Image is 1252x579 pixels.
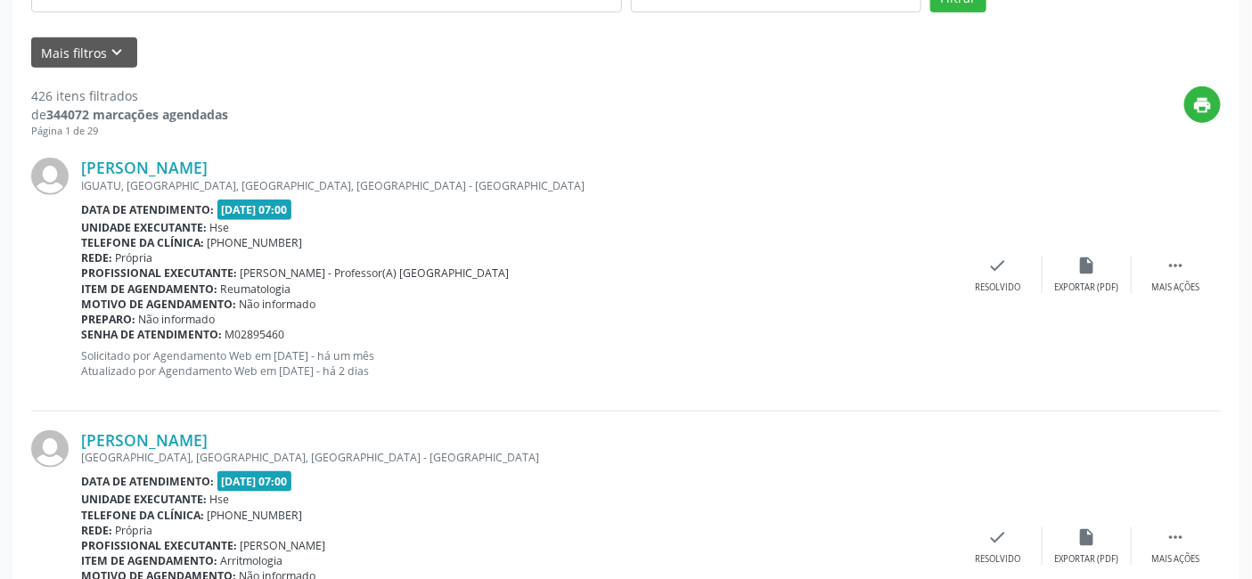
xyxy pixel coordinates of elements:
[31,158,69,195] img: img
[81,250,112,265] b: Rede:
[1152,281,1200,294] div: Mais ações
[81,281,217,297] b: Item de agendamento:
[81,312,135,327] b: Preparo:
[217,200,292,220] span: [DATE] 07:00
[81,202,214,217] b: Data de atendimento:
[81,523,112,538] b: Rede:
[31,124,228,139] div: Página 1 de 29
[221,281,291,297] span: Reumatologia
[1166,527,1186,547] i: 
[81,235,204,250] b: Telefone da clínica:
[988,256,1008,275] i: check
[81,297,236,312] b: Motivo de agendamento:
[81,553,217,568] b: Item de agendamento:
[221,553,283,568] span: Arritmologia
[1193,95,1213,115] i: print
[31,86,228,105] div: 426 itens filtrados
[139,312,216,327] span: Não informado
[81,220,207,235] b: Unidade executante:
[81,158,208,177] a: [PERSON_NAME]
[81,492,207,507] b: Unidade executante:
[210,220,230,235] span: Hse
[241,265,510,281] span: [PERSON_NAME] - Professor(A) [GEOGRAPHIC_DATA]
[988,527,1008,547] i: check
[208,235,303,250] span: [PHONE_NUMBER]
[116,250,153,265] span: Própria
[210,492,230,507] span: Hse
[1055,281,1119,294] div: Exportar (PDF)
[116,523,153,538] span: Própria
[81,348,953,379] p: Solicitado por Agendamento Web em [DATE] - há um mês Atualizado por Agendamento Web em [DATE] - h...
[1152,553,1200,566] div: Mais ações
[975,553,1020,566] div: Resolvido
[31,430,69,468] img: img
[217,471,292,492] span: [DATE] 07:00
[975,281,1020,294] div: Resolvido
[81,327,222,342] b: Senha de atendimento:
[1077,527,1097,547] i: insert_drive_file
[46,106,228,123] strong: 344072 marcações agendadas
[81,450,953,465] div: [GEOGRAPHIC_DATA], [GEOGRAPHIC_DATA], [GEOGRAPHIC_DATA] - [GEOGRAPHIC_DATA]
[1184,86,1221,123] button: print
[81,178,953,193] div: IGUATU, [GEOGRAPHIC_DATA], [GEOGRAPHIC_DATA], [GEOGRAPHIC_DATA] - [GEOGRAPHIC_DATA]
[108,43,127,62] i: keyboard_arrow_down
[31,37,137,69] button: Mais filtroskeyboard_arrow_down
[1077,256,1097,275] i: insert_drive_file
[225,327,285,342] span: M02895460
[81,265,237,281] b: Profissional executante:
[81,508,204,523] b: Telefone da clínica:
[81,430,208,450] a: [PERSON_NAME]
[81,538,237,553] b: Profissional executante:
[31,105,228,124] div: de
[1055,553,1119,566] div: Exportar (PDF)
[1166,256,1186,275] i: 
[81,474,214,489] b: Data de atendimento:
[240,297,316,312] span: Não informado
[241,538,326,553] span: [PERSON_NAME]
[208,508,303,523] span: [PHONE_NUMBER]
